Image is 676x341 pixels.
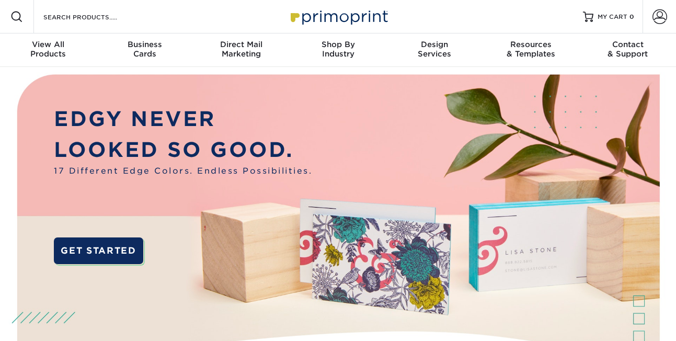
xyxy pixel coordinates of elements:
[193,40,290,59] div: Marketing
[483,40,580,59] div: & Templates
[54,237,143,264] a: GET STARTED
[386,33,483,67] a: DesignServices
[193,40,290,49] span: Direct Mail
[579,40,676,59] div: & Support
[483,40,580,49] span: Resources
[54,104,312,134] p: EDGY NEVER
[97,33,193,67] a: BusinessCards
[54,165,312,177] span: 17 Different Edge Colors. Endless Possibilities.
[598,13,627,21] span: MY CART
[193,33,290,67] a: Direct MailMarketing
[290,33,386,67] a: Shop ByIndustry
[386,40,483,59] div: Services
[97,40,193,49] span: Business
[286,5,391,28] img: Primoprint
[386,40,483,49] span: Design
[579,33,676,67] a: Contact& Support
[290,40,386,59] div: Industry
[42,10,144,23] input: SEARCH PRODUCTS.....
[579,40,676,49] span: Contact
[54,134,312,165] p: LOOKED SO GOOD.
[483,33,580,67] a: Resources& Templates
[97,40,193,59] div: Cards
[629,13,634,20] span: 0
[290,40,386,49] span: Shop By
